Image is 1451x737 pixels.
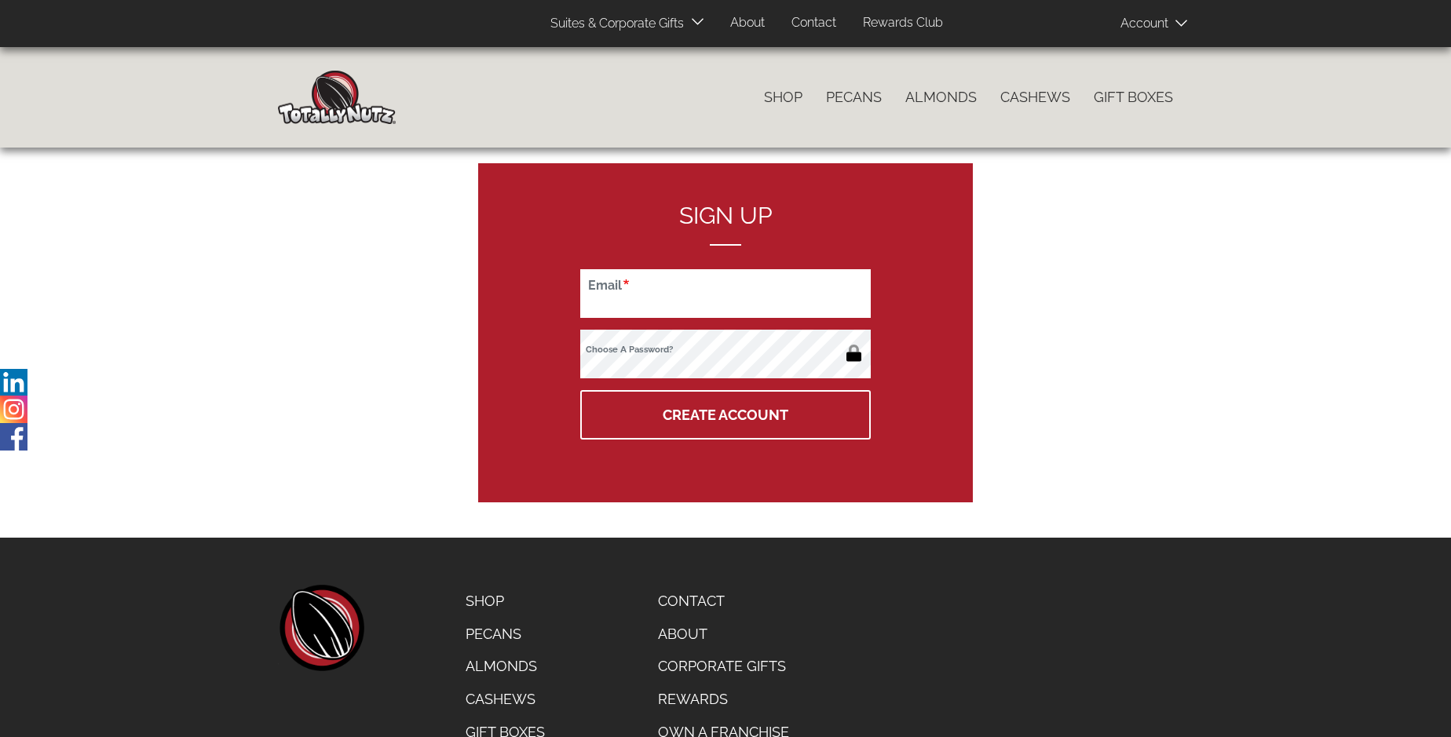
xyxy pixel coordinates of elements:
a: Almonds [454,650,557,683]
input: Email [580,269,871,318]
a: About [718,8,777,38]
a: Shop [454,585,557,618]
a: Pecans [454,618,557,651]
a: Contact [646,585,801,618]
a: Pecans [814,81,894,114]
a: Rewards Club [851,8,955,38]
a: Cashews [989,81,1082,114]
a: Shop [752,81,814,114]
a: Corporate Gifts [646,650,801,683]
a: Contact [780,8,848,38]
a: Cashews [454,683,557,716]
a: Suites & Corporate Gifts [539,9,689,39]
a: home [278,585,364,671]
a: Gift Boxes [1082,81,1185,114]
button: Create Account [580,390,871,440]
img: Home [278,71,396,124]
a: About [646,618,801,651]
a: Rewards [646,683,801,716]
h2: Sign up [580,202,871,246]
a: Almonds [894,81,989,114]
